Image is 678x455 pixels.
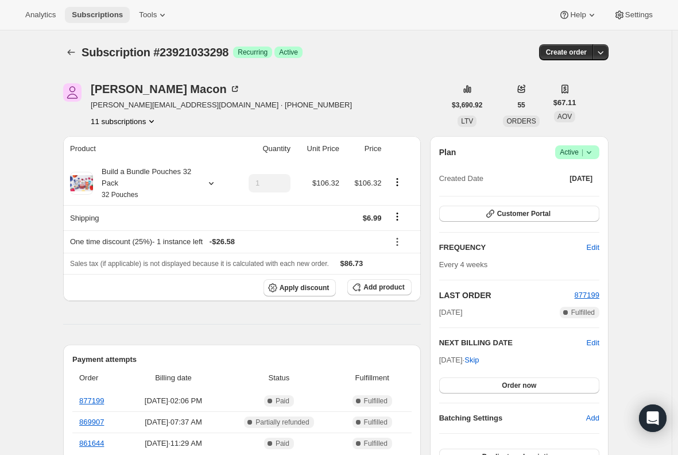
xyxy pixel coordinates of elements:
[139,10,157,20] span: Tools
[388,176,406,188] button: Product actions
[388,210,406,223] button: Shipping actions
[63,205,233,230] th: Shipping
[439,206,599,222] button: Customer Portal
[79,439,104,448] a: 861644
[210,236,235,248] span: - $26.58
[347,279,411,295] button: Add product
[132,7,175,23] button: Tools
[546,48,587,57] span: Create order
[363,214,382,222] span: $6.99
[93,166,196,200] div: Build a Bundle Pouches 32 Pack
[439,412,586,424] h6: Batching Settings
[65,7,130,23] button: Subscriptions
[340,259,363,268] span: $86.73
[238,48,268,57] span: Recurring
[280,283,330,292] span: Apply discount
[607,7,660,23] button: Settings
[587,337,599,349] button: Edit
[63,136,233,161] th: Product
[439,242,587,253] h2: FREQUENCY
[502,381,536,390] span: Order now
[276,439,289,448] span: Paid
[129,395,218,407] span: [DATE] · 02:06 PM
[439,307,463,318] span: [DATE]
[571,308,595,317] span: Fulfilled
[439,377,599,394] button: Order now
[560,146,595,158] span: Active
[439,146,456,158] h2: Plan
[625,10,653,20] span: Settings
[279,48,298,57] span: Active
[72,365,125,391] th: Order
[575,290,599,301] button: 877199
[364,396,388,406] span: Fulfilled
[70,236,381,248] div: One time discount (25%) - 1 instance left
[570,10,586,20] span: Help
[102,191,138,199] small: 32 Pouches
[72,10,123,20] span: Subscriptions
[343,136,385,161] th: Price
[72,354,412,365] h2: Payment attempts
[129,372,218,384] span: Billing date
[79,418,104,426] a: 869907
[517,101,525,110] span: 55
[439,356,479,364] span: [DATE] ·
[225,372,333,384] span: Status
[445,97,489,113] button: $3,690.92
[439,173,483,184] span: Created Date
[233,136,294,161] th: Quantity
[91,99,352,111] span: [PERSON_NAME][EMAIL_ADDRESS][DOMAIN_NAME] · [PHONE_NUMBER]
[255,418,309,427] span: Partially refunded
[91,83,241,95] div: [PERSON_NAME] Macon
[312,179,339,187] span: $106.32
[354,179,381,187] span: $106.32
[18,7,63,23] button: Analytics
[575,291,599,299] a: 877199
[439,337,587,349] h2: NEXT BILLING DATE
[582,148,583,157] span: |
[563,171,599,187] button: [DATE]
[63,83,82,102] span: Kelly Macon
[25,10,56,20] span: Analytics
[579,409,606,427] button: Add
[439,260,488,269] span: Every 4 weeks
[364,418,388,427] span: Fulfilled
[539,44,594,60] button: Create order
[129,417,218,428] span: [DATE] · 07:37 AM
[497,209,551,218] span: Customer Portal
[363,283,404,292] span: Add product
[552,7,604,23] button: Help
[553,97,576,109] span: $67.11
[364,439,388,448] span: Fulfilled
[557,113,572,121] span: AOV
[510,97,532,113] button: 55
[586,412,599,424] span: Add
[264,279,336,296] button: Apply discount
[439,290,575,301] h2: LAST ORDER
[639,404,667,432] div: Open Intercom Messenger
[82,46,228,59] span: Subscription #23921033298
[340,372,405,384] span: Fulfillment
[294,136,343,161] th: Unit Price
[79,396,104,405] a: 877199
[63,44,79,60] button: Subscriptions
[506,117,536,125] span: ORDERS
[587,242,599,253] span: Edit
[464,354,479,366] span: Skip
[129,438,218,449] span: [DATE] · 11:29 AM
[452,101,482,110] span: $3,690.92
[461,117,473,125] span: LTV
[70,260,329,268] span: Sales tax (if applicable) is not displayed because it is calculated with each new order.
[458,351,486,369] button: Skip
[580,238,606,257] button: Edit
[569,174,592,183] span: [DATE]
[276,396,289,406] span: Paid
[91,115,157,127] button: Product actions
